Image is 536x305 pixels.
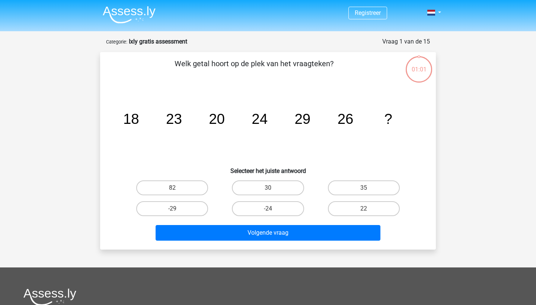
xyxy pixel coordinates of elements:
[136,201,208,216] label: -29
[166,111,182,127] tspan: 23
[405,55,433,74] div: 01:01
[232,201,304,216] label: -24
[328,180,400,195] label: 35
[103,6,156,23] img: Assessly
[112,58,396,80] p: Welk getal hoort op de plek van het vraagteken?
[112,161,424,174] h6: Selecteer het juiste antwoord
[355,9,381,16] a: Registreer
[129,38,187,45] strong: Ixly gratis assessment
[209,111,225,127] tspan: 20
[156,225,381,241] button: Volgende vraag
[328,201,400,216] label: 22
[252,111,268,127] tspan: 24
[232,180,304,195] label: 30
[106,39,127,45] small: Categorie:
[384,111,392,127] tspan: ?
[294,111,310,127] tspan: 29
[382,37,430,46] div: Vraag 1 van de 15
[136,180,208,195] label: 82
[338,111,354,127] tspan: 26
[123,111,139,127] tspan: 18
